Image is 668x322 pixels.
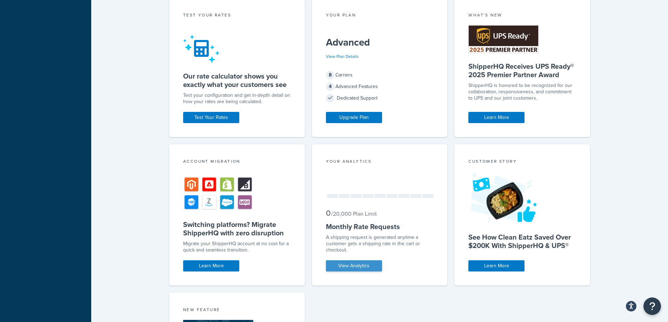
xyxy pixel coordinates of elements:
a: Upgrade Plan [326,112,382,123]
a: View Analytics [326,260,382,271]
div: Customer Story [468,158,576,166]
small: / 20,000 Plan Limit [331,210,377,218]
div: Dedicated Support [326,93,434,103]
div: What's New [468,12,576,20]
div: Migrate your ShipperHQ account at no cost for a quick and seamless transition. [183,241,291,253]
button: Open Resource Center [643,297,661,315]
a: Learn More [468,260,525,271]
div: A shipping request is generated anytime a customer gets a shipping rate in the cart or checkout. [326,234,434,253]
h5: Switching platforms? Migrate ShipperHQ with zero disruption [183,220,291,237]
div: Test your configuration and get in-depth detail on how your rates are being calculated. [183,92,291,105]
a: Learn More [183,260,239,271]
div: Account Migration [183,158,291,166]
p: ShipperHQ is honored to be recognized for our collaboration, responsiveness, and commitment to UP... [468,82,576,101]
div: Carriers [326,70,434,80]
div: Your Analytics [326,158,434,166]
h5: ShipperHQ Receives UPS Ready® 2025 Premier Partner Award [468,62,576,79]
span: 4 [326,82,334,91]
h5: See How Clean Eatz Saved Over $200K With ShipperHQ & UPS® [468,233,576,250]
a: Test Your Rates [183,112,239,123]
span: 0 [326,207,330,219]
h5: Monthly Rate Requests [326,222,434,231]
h5: Advanced [326,37,434,48]
a: Learn More [468,112,525,123]
div: New Feature [183,307,291,315]
h5: Our rate calculator shows you exactly what your customers see [183,72,291,89]
a: View Plan Details [326,53,359,60]
div: Test your rates [183,12,291,20]
span: 8 [326,71,334,79]
div: Advanced Features [326,82,434,92]
div: Your Plan [326,12,434,20]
